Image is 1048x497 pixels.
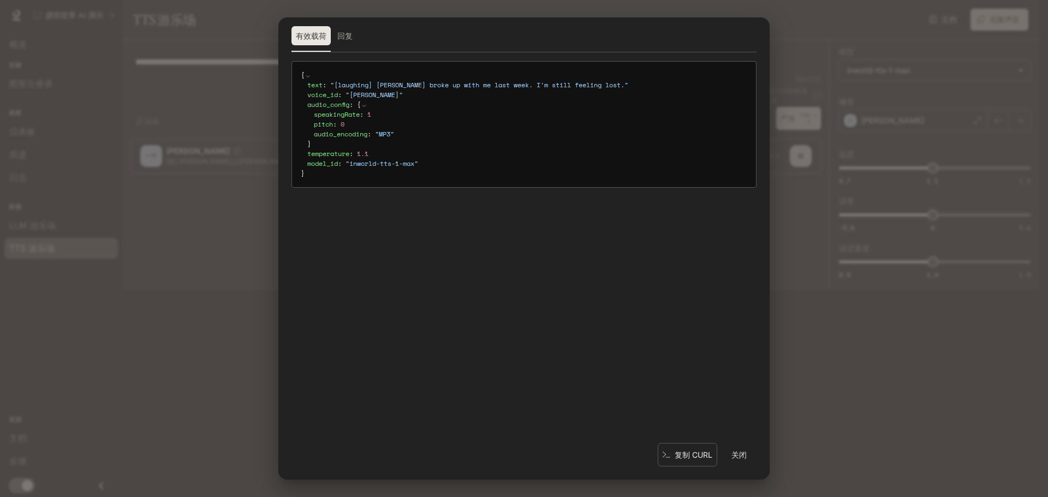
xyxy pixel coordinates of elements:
[314,119,333,129] span: pitch
[301,70,305,80] span: {
[367,110,371,119] span: 1
[301,169,305,178] span: }
[314,110,360,119] span: speakingRate
[307,159,338,168] span: model_id
[658,443,717,466] button: 复制 CURL
[341,119,344,129] span: 0
[330,80,628,89] span: " [laughing] [PERSON_NAME] broke up with me last week. I'm still feeling lost. "
[307,149,747,159] div: :
[731,450,747,459] font: 关闭
[314,129,367,139] span: audio_encoding
[307,139,311,148] span: }
[314,119,747,129] div: :
[346,159,418,168] span: " inworld-tts-1-max "
[375,129,394,139] span: " MP3 "
[357,100,361,109] span: {
[307,100,747,149] div: :
[314,110,747,119] div: :
[307,80,323,89] span: text
[307,159,747,169] div: :
[307,90,747,100] div: :
[722,444,757,465] button: 关闭
[296,31,326,40] font: 有效载荷
[307,80,747,90] div: :
[307,90,338,99] span: voice_id
[346,90,403,99] span: " [PERSON_NAME] "
[307,100,349,109] span: audio_config
[357,149,368,158] span: 1.1
[675,450,712,459] font: 复制 CURL
[307,149,349,158] span: temperature
[314,129,747,139] div: :
[337,31,353,40] font: 回复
